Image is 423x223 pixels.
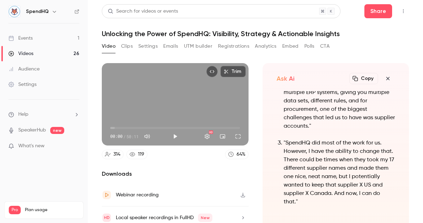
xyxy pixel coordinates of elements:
button: Emails [163,41,178,52]
img: SpendHQ [9,6,20,17]
p: "One of our biggest challenges was having multiple ERP systems, giving you multiple data sets, di... [284,80,395,130]
button: Turn on miniplayer [216,129,230,143]
div: Search for videos or events [108,8,178,15]
h2: Ask Ai [277,74,295,83]
h2: Downloads [102,170,249,178]
a: 119 [126,150,147,159]
a: 314 [102,150,124,159]
div: 119 [138,151,144,158]
div: 00:00 [110,133,139,140]
button: Embed [282,41,299,52]
div: HD [209,130,213,134]
a: SpeakerHub [18,127,46,134]
button: Embed video [206,66,218,77]
button: Clips [121,41,133,52]
div: Videos [8,50,33,57]
span: / [123,133,126,140]
h1: Unlocking the Power of SpendHQ: Visibility, Strategy & Actionable Insights [102,29,409,38]
button: CTA [320,41,330,52]
button: Play [168,129,182,143]
button: Top Bar Actions [398,6,409,17]
div: Local speaker recordings in FullHD [116,214,212,222]
button: Share [364,4,392,18]
div: Events [8,35,33,42]
a: 64% [225,150,249,159]
p: "SpendHQ did most of the work for us. However, I have the ability to change that. There could be ... [284,139,395,206]
span: Pro [9,206,21,214]
button: Trim [220,66,246,77]
div: 64 % [237,151,245,158]
li: help-dropdown-opener [8,111,79,118]
button: Polls [304,41,315,52]
div: Settings [8,81,37,88]
button: Full screen [231,129,245,143]
button: Analytics [255,41,277,52]
button: Mute [140,129,154,143]
button: Settings [200,129,214,143]
button: Settings [138,41,158,52]
span: Help [18,111,28,118]
button: Copy [349,73,378,84]
span: Plan usage [25,207,79,213]
span: What's new [18,142,45,150]
button: UTM builder [184,41,212,52]
div: Webinar recording [116,191,159,199]
span: 00:00 [110,133,123,140]
button: Video [102,41,115,52]
span: new [50,127,64,134]
span: New [198,214,212,222]
span: 50:11 [126,133,139,140]
div: Audience [8,66,40,73]
iframe: Noticeable Trigger [71,143,79,149]
button: Registrations [218,41,249,52]
h6: SpendHQ [26,8,49,15]
div: 314 [113,151,120,158]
